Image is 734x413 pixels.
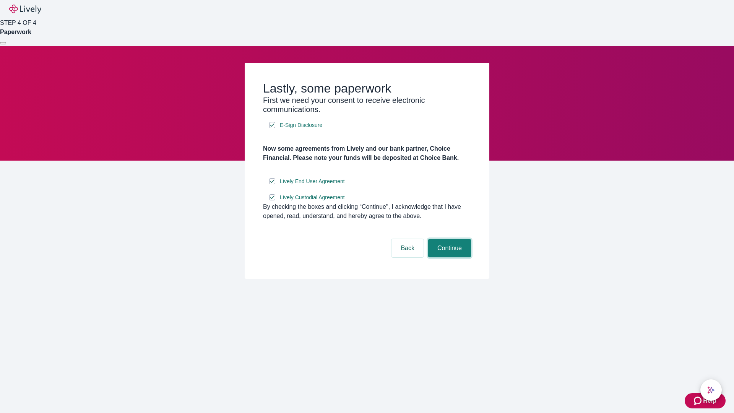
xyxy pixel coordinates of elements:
[263,96,471,114] h3: First we need your consent to receive electronic communications.
[694,396,703,405] svg: Zendesk support icon
[703,396,716,405] span: Help
[707,386,715,394] svg: Lively AI Assistant
[9,5,41,14] img: Lively
[428,239,471,257] button: Continue
[278,120,324,130] a: e-sign disclosure document
[278,177,346,186] a: e-sign disclosure document
[280,121,322,129] span: E-Sign Disclosure
[263,81,471,96] h2: Lastly, some paperwork
[700,379,722,401] button: chat
[280,177,345,185] span: Lively End User Agreement
[263,144,471,163] h4: Now some agreements from Lively and our bank partner, Choice Financial. Please note your funds wi...
[278,193,346,202] a: e-sign disclosure document
[263,202,471,221] div: By checking the boxes and clicking “Continue", I acknowledge that I have opened, read, understand...
[685,393,726,408] button: Zendesk support iconHelp
[391,239,424,257] button: Back
[280,193,345,202] span: Lively Custodial Agreement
